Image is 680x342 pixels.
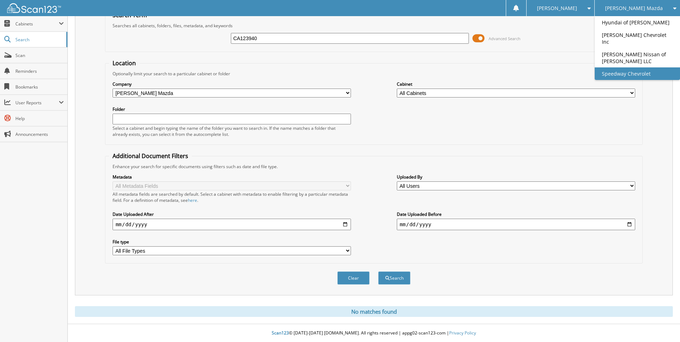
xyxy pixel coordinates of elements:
[537,6,577,10] span: [PERSON_NAME]
[75,306,673,317] div: No matches found
[109,163,638,170] div: Enhance your search for specific documents using filters such as date and file type.
[397,174,635,180] label: Uploaded By
[188,197,197,203] a: here
[113,219,351,230] input: start
[15,115,64,122] span: Help
[397,211,635,217] label: Date Uploaded Before
[644,308,680,342] iframe: Chat Widget
[397,81,635,87] label: Cabinet
[397,219,635,230] input: end
[595,29,680,48] a: [PERSON_NAME] Chevrolet Inc
[113,191,351,203] div: All metadata fields are searched by default. Select a cabinet with metadata to enable filtering b...
[7,3,61,13] img: scan123-logo-white.svg
[113,174,351,180] label: Metadata
[15,21,59,27] span: Cabinets
[337,271,370,285] button: Clear
[113,125,351,137] div: Select a cabinet and begin typing the name of the folder you want to search in. If the name match...
[68,324,680,342] div: © [DATE]-[DATE] [DOMAIN_NAME]. All rights reserved | appg02-scan123-com |
[109,23,638,29] div: Searches all cabinets, folders, files, metadata, and keywords
[595,67,680,80] a: Speedway Chevrolet
[113,81,351,87] label: Company
[15,52,64,58] span: Scan
[113,239,351,245] label: File type
[605,6,663,10] span: [PERSON_NAME] Mazda
[378,271,410,285] button: Search
[15,100,59,106] span: User Reports
[109,59,139,67] legend: Location
[489,36,520,41] span: Advanced Search
[109,152,192,160] legend: Additional Document Filters
[113,211,351,217] label: Date Uploaded After
[113,106,351,112] label: Folder
[595,16,680,29] a: Hyundai of [PERSON_NAME]
[15,84,64,90] span: Bookmarks
[595,48,680,67] a: [PERSON_NAME] Nissan of [PERSON_NAME] LLC
[272,330,289,336] span: Scan123
[449,330,476,336] a: Privacy Policy
[15,37,63,43] span: Search
[15,68,64,74] span: Reminders
[15,131,64,137] span: Announcements
[109,71,638,77] div: Optionally limit your search to a particular cabinet or folder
